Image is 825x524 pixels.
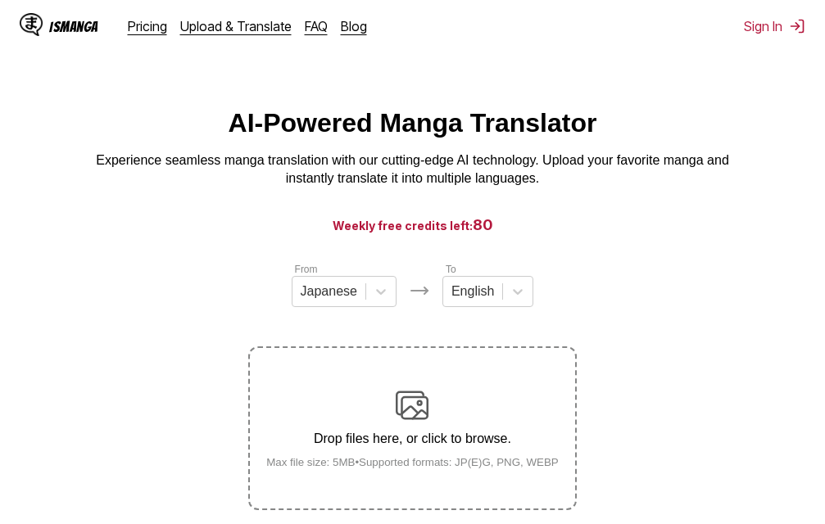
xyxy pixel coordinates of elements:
a: IsManga LogoIsManga [20,13,128,39]
span: 80 [473,216,493,233]
a: Pricing [128,18,167,34]
img: Sign out [789,18,805,34]
a: Upload & Translate [180,18,292,34]
img: IsManga Logo [20,13,43,36]
img: Languages icon [410,281,429,300]
p: Drop files here, or click to browse. [253,431,572,446]
label: To [446,264,456,275]
h3: Weekly free credits left: [39,215,786,235]
div: IsManga [49,19,98,34]
a: FAQ [305,18,328,34]
label: From [295,264,318,275]
small: Max file size: 5MB • Supported formats: JP(E)G, PNG, WEBP [253,456,572,468]
h1: AI-Powered Manga Translator [229,108,597,138]
button: Sign In [744,18,805,34]
p: Experience seamless manga translation with our cutting-edge AI technology. Upload your favorite m... [85,151,741,188]
a: Blog [341,18,367,34]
